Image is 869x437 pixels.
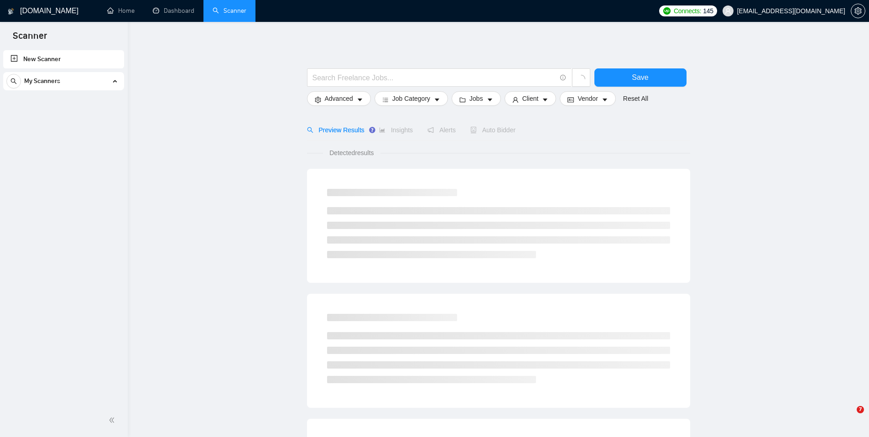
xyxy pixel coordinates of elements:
span: Detected results [323,148,380,158]
span: Vendor [578,94,598,104]
span: Insights [379,126,413,134]
span: Job Category [392,94,430,104]
img: logo [8,4,14,19]
span: 145 [703,6,713,16]
span: loading [577,75,585,83]
span: double-left [109,416,118,425]
span: caret-down [602,96,608,103]
div: Tooltip anchor [368,126,376,134]
span: folder [459,96,466,103]
button: userClientcaret-down [505,91,557,106]
li: New Scanner [3,50,124,68]
a: New Scanner [10,50,117,68]
button: folderJobscaret-down [452,91,501,106]
span: Alerts [427,126,456,134]
span: bars [382,96,389,103]
a: searchScanner [213,7,246,15]
span: search [307,127,313,133]
span: info-circle [560,75,566,81]
span: Scanner [5,29,54,48]
li: My Scanners [3,72,124,94]
span: caret-down [542,96,548,103]
button: setting [851,4,865,18]
iframe: Intercom live chat [838,406,860,428]
a: Reset All [623,94,648,104]
span: Preview Results [307,126,364,134]
span: caret-down [487,96,493,103]
span: My Scanners [24,72,60,90]
span: Auto Bidder [470,126,515,134]
span: Jobs [469,94,483,104]
a: homeHome [107,7,135,15]
span: search [7,78,21,84]
span: robot [470,127,477,133]
span: area-chart [379,127,385,133]
span: user [512,96,519,103]
span: Connects: [674,6,701,16]
span: Client [522,94,539,104]
span: notification [427,127,434,133]
span: caret-down [357,96,363,103]
span: Advanced [325,94,353,104]
button: settingAdvancedcaret-down [307,91,371,106]
button: barsJob Categorycaret-down [375,91,448,106]
a: dashboardDashboard [153,7,194,15]
span: user [725,8,731,14]
button: Save [594,68,687,87]
span: Save [632,72,648,83]
span: idcard [567,96,574,103]
input: Search Freelance Jobs... [312,72,556,83]
a: setting [851,7,865,15]
span: 7 [857,406,864,413]
span: caret-down [434,96,440,103]
img: upwork-logo.png [663,7,671,15]
button: search [6,74,21,88]
button: idcardVendorcaret-down [560,91,615,106]
span: setting [315,96,321,103]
